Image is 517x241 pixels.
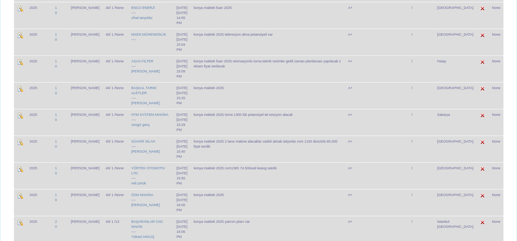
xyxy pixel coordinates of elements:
td: konya maktek 2025 torna 1300 lük potansiyel tel erezyon alacak [191,109,345,136]
td: 2025 [26,136,52,162]
a: ENCO ENERJİ [131,6,155,10]
td: [DATE] [173,82,191,109]
td: 2025 [26,2,52,29]
td: [GEOGRAPHIC_DATA] [434,82,477,109]
td: konya maktek 2025 2 tane makine alacaklar vadeli almak istiyorlar cvm 1160 divizörlü 65.000 fiyat... [191,136,345,162]
td: ---- [128,109,173,136]
td: None [489,162,503,189]
td: / [409,162,434,189]
td: None [489,55,503,82]
td: [DATE] [173,162,191,189]
td: konya maktek 2025 [191,82,345,109]
td: ---- [128,2,173,29]
td: [DATE] [173,2,191,29]
td: ---- [128,29,173,55]
td: None [489,2,503,29]
td: / [409,2,434,29]
td: A+ [345,136,371,162]
a: YÖRTEK OTOMOTİV LTD. [131,166,165,175]
img: Edit [479,112,486,119]
a: SÜVARİ SİLAH [131,139,155,143]
td: [DATE] [173,136,191,162]
img: Edit [479,166,486,172]
img: Edit [17,166,23,172]
a: [PERSON_NAME] [131,69,160,73]
a: BAŞKAL TARIM ALETLER [131,86,156,95]
a: 0 [55,171,57,175]
td: 2025 [26,189,52,216]
a: MXEN MÜHENDİSLİK [131,33,166,36]
td: / [409,109,434,136]
td: [DATE] [173,55,191,82]
a: HTM SYSTEM MAKİNA [131,113,168,117]
td: A+ [345,82,371,109]
a: 1 [55,139,57,143]
td: ---- [128,55,173,82]
td: konya maktek 2025 cvm1365 74.500usd leasıg satıldı [191,162,345,189]
img: Edit [17,59,23,65]
a: [PERSON_NAME] [131,101,160,105]
td: konya maktek fuarı 2025 [191,2,345,29]
td: [GEOGRAPHIC_DATA] [434,29,477,55]
div: [DATE] 15:09 PM [177,64,187,79]
td: 2025 [26,55,52,82]
td: [GEOGRAPHIC_DATA] [434,162,477,189]
td: [PERSON_NAME] [68,82,103,109]
td: 40/ 1 /None [103,55,128,82]
img: Edit [17,139,23,145]
a: 0 [55,64,57,68]
div: [DATE] 14:55 PM [177,10,187,26]
td: None [489,29,503,55]
a: 0 [55,118,57,122]
td: 40/ 1 /None [103,109,128,136]
td: None [489,109,503,136]
td: / [409,136,434,162]
a: 2 [55,220,57,224]
div: [DATE] 15:25 PM [177,91,187,106]
td: None [489,189,503,216]
img: Edit [17,193,23,199]
td: 40/ 1 /None [103,29,128,55]
img: Edit [17,219,23,226]
td: [DATE] [173,29,191,55]
td: [PERSON_NAME] [68,2,103,29]
td: A+ [345,189,371,216]
td: ---- [128,162,173,189]
a: Yüksel AKKUŞ [131,235,155,239]
a: ASAS FİLTER [131,59,153,63]
img: Edit [479,86,486,92]
td: 40/ 1 /None [103,189,128,216]
td: / [409,82,434,109]
img: Edit [479,219,486,226]
td: 2025 [26,109,52,136]
a: [PERSON_NAME] [131,150,160,153]
img: Edit [479,32,486,38]
img: Edit [479,5,486,12]
td: [GEOGRAPHIC_DATA] [434,136,477,162]
td: None [489,136,503,162]
a: 0 [55,38,57,41]
div: [DATE] 15:40 PM [177,144,187,159]
td: 40/ 1 /None [103,136,128,162]
td: / [409,29,434,55]
td: [PERSON_NAME] [68,29,103,55]
td: konya maktek 2025 [191,189,345,216]
td: A+ [345,29,371,55]
a: 0 [55,225,57,229]
td: A+ [345,162,371,189]
img: Edit [479,139,486,145]
a: cengiz genç [131,123,150,127]
td: 40/ 1 /None [103,162,128,189]
td: [DATE] [173,109,191,136]
td: [DATE] [173,189,191,216]
img: Edit [17,86,23,92]
td: 40/ 1 /None [103,2,128,29]
a: 0 [55,11,57,15]
td: [GEOGRAPHIC_DATA] [434,2,477,29]
td: [PERSON_NAME] [68,162,103,189]
td: [PERSON_NAME] [68,109,103,136]
a: 1 [55,33,57,36]
a: 1 [55,86,57,90]
div: [DATE] 16:00 PM [177,198,187,213]
td: [GEOGRAPHIC_DATA] [434,189,477,216]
